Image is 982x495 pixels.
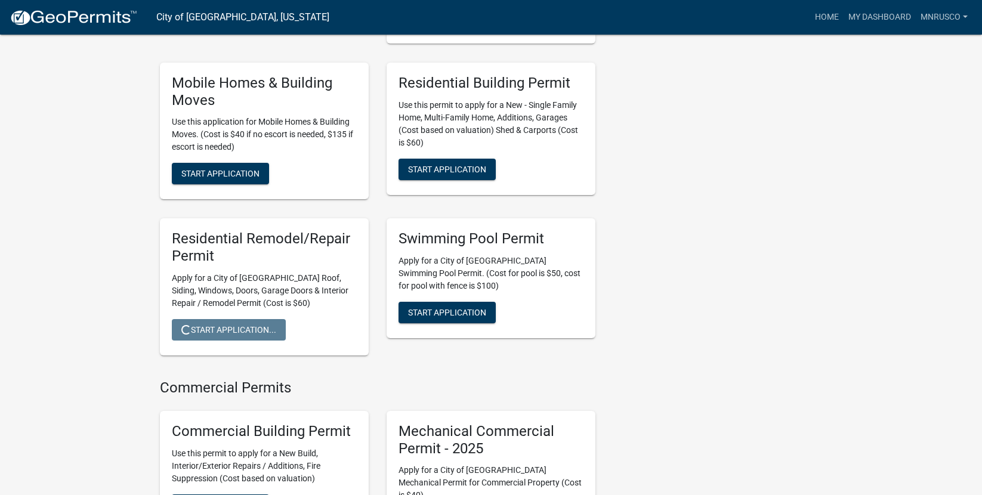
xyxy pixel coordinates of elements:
p: Use this application for Mobile Homes & Building Moves. (Cost is $40 if no escort is needed, $135... [172,116,357,153]
h5: Residential Building Permit [399,75,583,92]
span: Start Application [181,169,260,178]
p: Apply for a City of [GEOGRAPHIC_DATA] Swimming Pool Permit. (Cost for pool is $50, cost for pool ... [399,255,583,292]
button: Start Application [399,159,496,180]
p: Apply for a City of [GEOGRAPHIC_DATA] Roof, Siding, Windows, Doors, Garage Doors & Interior Repai... [172,272,357,310]
a: MNrusco [916,6,972,29]
a: City of [GEOGRAPHIC_DATA], [US_STATE] [156,7,329,27]
h5: Commercial Building Permit [172,423,357,440]
h5: Mechanical Commercial Permit - 2025 [399,423,583,457]
button: Start Application... [172,319,286,341]
span: Start Application [408,308,486,317]
h4: Commercial Permits [160,379,595,397]
h5: Swimming Pool Permit [399,230,583,247]
h5: Mobile Homes & Building Moves [172,75,357,109]
p: Use this permit to apply for a New Build, Interior/Exterior Repairs / Additions, Fire Suppression... [172,447,357,485]
span: Start Application... [181,325,276,335]
h5: Residential Remodel/Repair Permit [172,230,357,265]
span: Start Application [408,164,486,174]
button: Start Application [399,302,496,323]
a: Home [810,6,844,29]
p: Use this permit to apply for a New - Single Family Home, Multi-Family Home, Additions, Garages (C... [399,99,583,149]
button: Start Application [172,163,269,184]
a: My Dashboard [844,6,916,29]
